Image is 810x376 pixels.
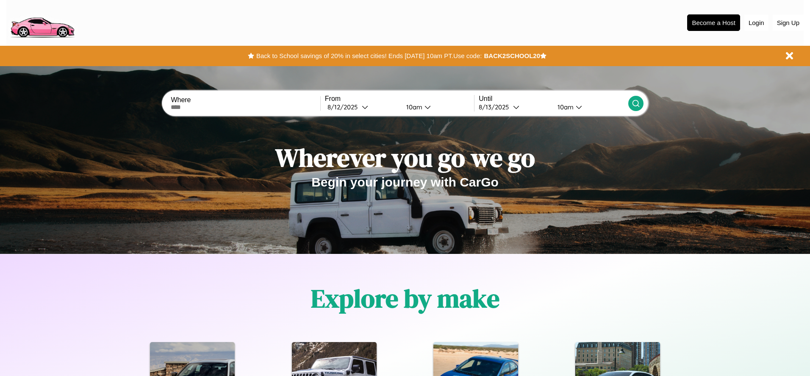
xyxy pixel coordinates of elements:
div: 8 / 13 / 2025 [479,103,513,111]
div: 8 / 12 / 2025 [327,103,362,111]
button: 10am [551,103,628,111]
button: Back to School savings of 20% in select cities! Ends [DATE] 10am PT.Use code: [254,50,484,62]
h1: Explore by make [311,281,499,316]
button: Login [744,15,768,31]
div: 10am [553,103,576,111]
button: Sign Up [773,15,804,31]
img: logo [6,4,78,40]
b: BACK2SCHOOL20 [484,52,540,59]
label: Until [479,95,628,103]
button: Become a Host [687,14,740,31]
button: 8/12/2025 [325,103,399,111]
label: Where [171,96,320,104]
button: 10am [399,103,474,111]
label: From [325,95,474,103]
div: 10am [402,103,424,111]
